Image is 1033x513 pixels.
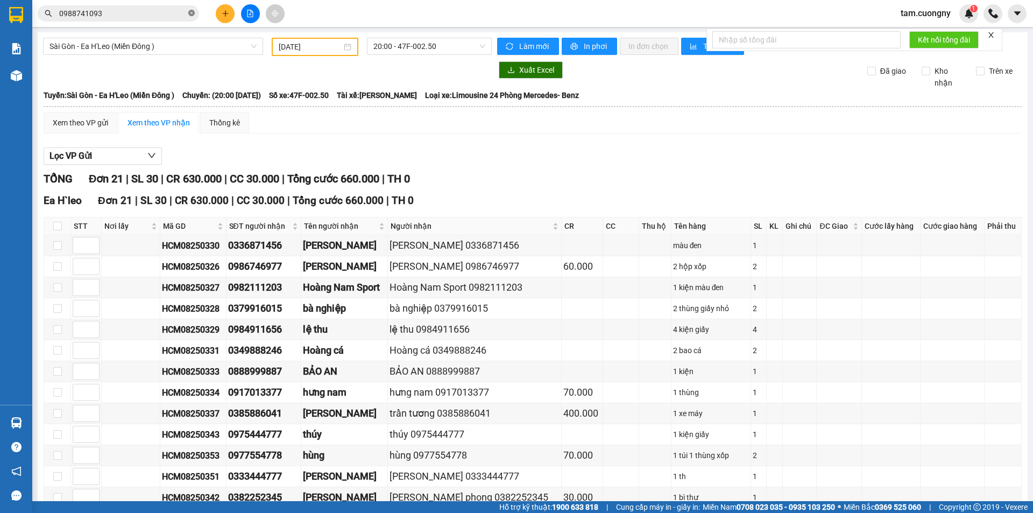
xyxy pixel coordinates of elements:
[1008,4,1027,23] button: caret-down
[90,281,97,287] span: up
[228,280,299,295] div: 0982111203
[228,301,299,316] div: 0379916015
[162,260,224,273] div: HCM08250326
[53,117,108,129] div: Xem theo VP gửi
[59,8,186,19] input: Tìm tên, số ĐT hoặc mã đơn
[87,329,99,338] span: Decrease Value
[783,217,817,235] th: Ghi chú
[929,501,931,513] span: |
[90,435,97,442] span: down
[673,366,749,377] div: 1 kiện
[44,91,174,100] b: Tuyến: Sài Gòn - Ea H'Leo (Miền Đông )
[166,172,222,185] span: CR 630.000
[104,220,149,232] span: Nơi lấy
[753,261,765,272] div: 2
[673,282,749,293] div: 1 kiện màu đen
[819,220,851,232] span: ĐC Giao
[87,350,99,359] span: Decrease Value
[90,470,97,476] span: up
[229,220,290,232] span: SĐT người nhận
[160,403,226,424] td: HCM08250337
[87,476,99,484] span: Decrease Value
[188,10,195,16] span: close-circle
[373,38,485,54] span: 20:00 - 47F-002.50
[390,490,560,505] div: [PERSON_NAME] phong 0382252345
[671,217,752,235] th: Tên hàng
[753,407,765,419] div: 1
[303,364,386,379] div: BẢO AN
[563,385,601,400] div: 70.000
[222,10,229,17] span: plus
[162,302,224,315] div: HCM08250328
[11,490,22,501] span: message
[161,172,164,185] span: |
[160,424,226,445] td: HCM08250343
[269,89,329,101] span: Số xe: 47F-002.50
[9,7,23,23] img: logo-vxr
[390,259,560,274] div: [PERSON_NAME] 0986746977
[162,386,224,399] div: HCM08250334
[563,448,601,463] div: 70.000
[87,447,99,455] span: Increase Value
[162,281,224,294] div: HCM08250327
[391,220,551,232] span: Người nhận
[985,217,1022,235] th: Phải thu
[87,308,99,317] span: Decrease Value
[228,343,299,358] div: 0349888246
[216,4,235,23] button: plus
[87,342,99,350] span: Increase Value
[972,5,975,12] span: 1
[875,503,921,511] strong: 0369 525 060
[90,268,97,274] span: down
[228,322,299,337] div: 0984911656
[90,491,97,497] span: up
[303,301,386,316] div: bà nghiệp
[673,428,749,440] div: 1 kiện giấy
[303,280,386,295] div: Hoàng Nam Sport
[507,66,515,75] span: download
[390,364,560,379] div: BẢO AN 0888999887
[11,417,22,428] img: warehouse-icon
[160,235,226,256] td: HCM08250330
[162,470,224,483] div: HCM08250351
[71,217,102,235] th: STT
[162,365,224,378] div: HCM08250333
[930,65,968,89] span: Kho nhận
[90,344,97,350] span: up
[160,298,226,319] td: HCM08250328
[162,323,224,336] div: HCM08250329
[87,434,99,442] span: Decrease Value
[227,319,301,340] td: 0984911656
[390,343,560,358] div: Hoàng cá 0349888246
[228,427,299,442] div: 0975444777
[231,194,234,207] span: |
[382,172,385,185] span: |
[499,501,598,513] span: Hỗ trợ kỹ thuật:
[390,322,560,337] div: lệ thu 0984911656
[390,301,560,316] div: bà nghiệp 0379916015
[301,340,388,361] td: Hoàng cá
[160,256,226,277] td: HCM08250326
[753,345,765,356] div: 2
[228,448,299,463] div: 0977554778
[303,427,386,442] div: thúy
[90,407,97,413] span: up
[392,194,414,207] span: TH 0
[11,466,22,476] span: notification
[282,172,285,185] span: |
[909,31,979,48] button: Kết nối tổng đài
[892,6,959,20] span: tam.cuongny
[303,406,386,421] div: [PERSON_NAME]
[387,172,410,185] span: TH 0
[499,61,563,79] button: downloadXuất Excel
[753,491,765,503] div: 1
[90,289,97,295] span: down
[162,491,224,504] div: HCM08250342
[90,260,97,266] span: up
[90,414,97,421] span: down
[228,364,299,379] div: 0888999887
[90,365,97,371] span: up
[390,280,560,295] div: Hoàng Nam Sport 0982111203
[279,41,342,53] input: 11/08/2025
[228,490,299,505] div: 0382252345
